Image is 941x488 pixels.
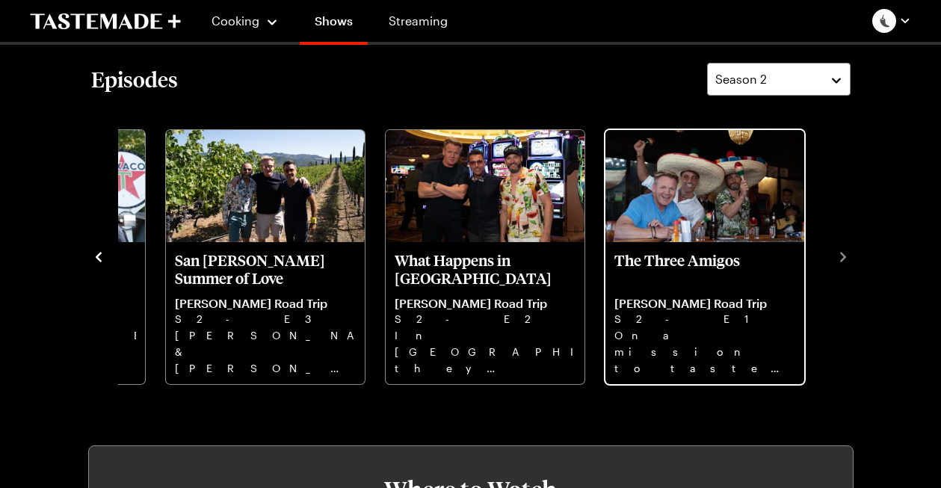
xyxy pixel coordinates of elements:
span: Season 2 [715,70,767,88]
p: [PERSON_NAME] & [PERSON_NAME] are excited to be heading to [GEOGRAPHIC_DATA] for their very own S... [175,327,356,375]
p: San [PERSON_NAME] Summer of Love [175,251,356,287]
h2: Episodes [91,66,178,93]
button: navigate to previous item [91,247,106,265]
span: Cooking [212,13,259,28]
div: San Fran Summer of Love [166,130,365,384]
button: Profile picture [872,9,911,33]
div: 2 / 4 [164,126,384,386]
p: On a mission to taste the world's best breakfast, the three big egos [PERSON_NAME] and [PERSON_NA... [614,327,795,375]
a: Shows [300,3,368,45]
p: [PERSON_NAME] Road Trip [614,296,795,311]
button: Season 2 [707,63,851,96]
a: To Tastemade Home Page [30,13,181,30]
div: 3 / 4 [384,126,604,386]
p: [PERSON_NAME] Road Trip [395,296,576,311]
p: What Happens in [GEOGRAPHIC_DATA] [395,251,576,287]
a: The Three Amigos [614,251,795,375]
img: Profile picture [872,9,896,33]
img: San Fran Summer of Love [166,130,365,242]
img: The Three Amigos [605,130,804,242]
a: What Happens in Vegas [395,251,576,375]
a: San Fran Summer of Love [175,251,356,375]
div: 4 / 4 [604,126,824,386]
p: S2 - E1 [614,311,795,327]
p: The Three Amigos [614,251,795,287]
div: What Happens in Vegas [386,130,584,384]
div: The Three Amigos [605,130,804,384]
p: S2 - E3 [175,311,356,327]
p: In [GEOGRAPHIC_DATA] they indulge in one of the most expensive beef burgers. [395,327,576,375]
p: S2 - E2 [395,311,576,327]
img: What Happens in Vegas [386,130,584,242]
p: [PERSON_NAME] Road Trip [175,296,356,311]
button: Cooking [211,3,279,39]
button: navigate to next item [836,247,851,265]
